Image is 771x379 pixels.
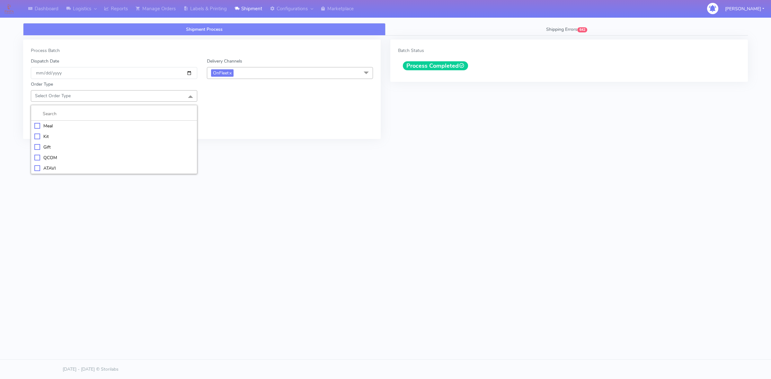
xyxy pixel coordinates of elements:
label: Order Type [31,81,53,88]
span: Shipment Process [186,26,223,32]
div: Batch Status [398,47,740,54]
div: Meal [34,123,194,129]
a: x [229,69,232,76]
span: Process Completed [403,61,468,70]
ul: Tabs [23,23,748,36]
span: Select Order Type [35,93,71,99]
span: 642 [577,27,587,32]
div: Gift [34,144,194,151]
div: Kit [34,133,194,140]
div: Process Batch [31,47,373,54]
label: Dispatch Date [31,58,59,65]
button: [PERSON_NAME] [720,2,769,15]
label: Delivery Channels [207,58,242,65]
span: OnFleet [211,69,234,77]
div: ATAVI [34,165,194,172]
span: Shipping Errors [546,26,577,32]
input: multiselect-search [34,110,194,117]
div: QCOM [34,154,194,161]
